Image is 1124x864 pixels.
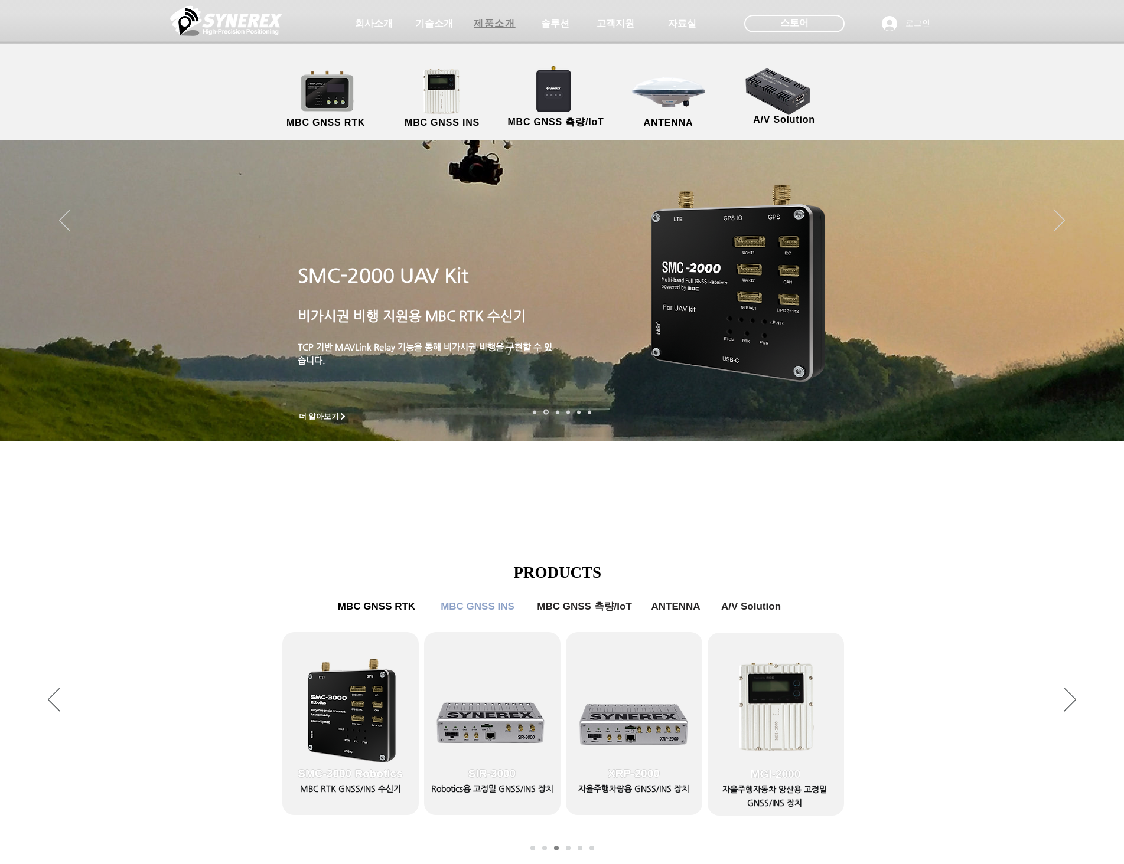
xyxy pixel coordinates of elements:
span: MBC GNSS INS [441,601,514,613]
span: MBC GNSS INS [405,117,480,128]
span: 더 알아보기 [299,411,340,422]
a: MBC GNSS INS [434,595,522,618]
iframe: Wix Chat [905,492,1124,864]
a: A/V Solution [589,846,594,850]
a: 회사소개 [344,12,403,35]
a: 정밀농업 [588,410,591,414]
span: 회사소개 [355,18,393,30]
a: 비가시권 비행 지원용 MBC RTK 수신기 [298,308,526,323]
a: A/V Solution [731,65,838,127]
a: MGI-2000 [708,633,844,816]
span: PRODUCTS [514,564,602,581]
span: MBC GNSS 측량/IoT [537,600,632,613]
a: 더 알아보기 [294,409,353,424]
a: XRP-2000 [566,632,702,815]
img: 씨너렉스_White_simbol_대지 1.png [170,3,282,38]
a: 자율주행 [566,410,570,414]
div: 스토어 [744,15,845,32]
a: A/V Solution [712,595,790,618]
span: MBC GNSS 측량/IoT [507,116,604,129]
a: 고객지원 [586,12,645,35]
a: 로봇 [577,410,581,414]
span: 자료실 [668,18,696,30]
a: ANTENNA [615,68,722,130]
span: MBC GNSS RTK [338,601,415,613]
span: A/V Solution [753,114,815,125]
span: 솔루션 [541,18,569,30]
a: SMC-3000 Robotics [282,632,419,815]
img: SynRTK__.png [524,58,585,119]
span: MGI-2000 [751,768,800,781]
span: 고객지원 [597,18,634,30]
a: 솔루션 [526,12,585,35]
span: ANTENNA [644,117,693,128]
nav: 슬라이드 [529,410,595,415]
a: SMC-2000 UAV Kit [298,264,468,287]
a: 자료실 [653,12,712,35]
span: 용 MBC RTK 수신기 [409,308,526,323]
a: 로봇- SMC 2000 [533,410,536,414]
a: ANTENNA [646,595,706,618]
span: 제품소개 [474,18,515,30]
span: 비가시권 비행 지원 [298,308,409,323]
button: 다음 [1054,210,1065,233]
a: MBC GNSS 측량/IoT [528,595,641,618]
a: SIR-3000 [424,632,561,815]
button: 이전 [59,210,70,233]
span: SIR-3000 [468,767,516,780]
a: 드론 8 - SMC 2000 [543,410,549,415]
a: MBC GNSS RTK [273,68,379,130]
a: MBC GNSS RTK [330,595,424,618]
a: 제품소개 [465,12,524,35]
img: smc-2000.png [651,185,825,382]
a: 측량 IoT [556,410,559,414]
a: 기술소개 [405,12,464,35]
span: MBC GNSS RTK [286,117,365,128]
a: ANTENNA [578,846,582,850]
a: MBC GNSS RTK2 [542,846,547,850]
span: 기술소개 [415,18,453,30]
a: TCP 기반 MAVLink Relay 기능을 통해 비가시권 비행을 구현할 수 있습니다. [298,342,552,365]
span: A/V Solution [721,601,781,613]
a: MBC GNSS INS [554,846,559,850]
span: SMC-3000 Robotics [298,767,402,780]
a: MBC GNSS INS [389,68,496,130]
button: 로그인 [874,12,939,35]
a: MBC GNSS 측량/IoT [499,68,614,130]
button: 이전 [48,688,60,714]
span: 로그인 [901,18,934,30]
a: MBC GNSS 측량/IoT [566,846,571,850]
nav: 슬라이드 [527,846,598,850]
a: MBC GNSS RTK1 [530,846,535,850]
span: ANTENNA [651,601,700,613]
span: 스토어 [780,17,809,30]
span: XRP-2000 [608,767,660,780]
img: MGI2000_front-removebg-preview (1).png [408,66,480,117]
